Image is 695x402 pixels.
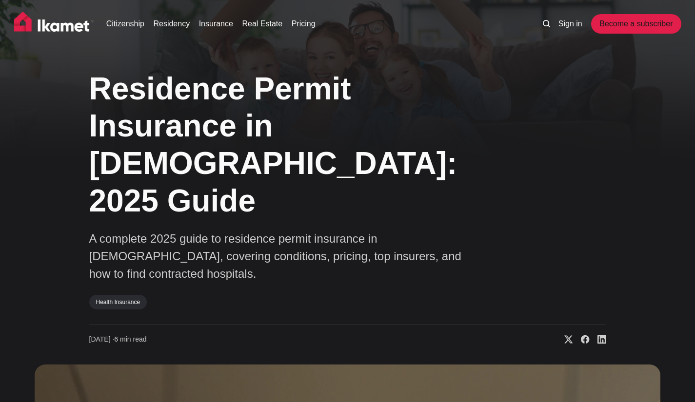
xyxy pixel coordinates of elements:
[153,18,190,30] a: Residency
[573,335,590,345] a: Share on Facebook
[590,335,606,345] a: Share on Linkedin
[89,295,147,309] a: Health Insurance
[89,335,115,343] span: [DATE] ∙
[292,18,316,30] a: Pricing
[199,18,233,30] a: Insurance
[556,335,573,345] a: Share on X
[558,18,582,30] a: Sign in
[14,12,94,36] img: Ikamet home
[591,14,681,34] a: Become a subscriber
[89,70,499,220] h1: Residence Permit Insurance in [DEMOGRAPHIC_DATA]: 2025 Guide
[242,18,282,30] a: Real Estate
[89,335,147,345] time: 6 min read
[106,18,144,30] a: Citizenship
[89,230,470,283] p: A complete 2025 guide to residence permit insurance in [DEMOGRAPHIC_DATA], covering conditions, p...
